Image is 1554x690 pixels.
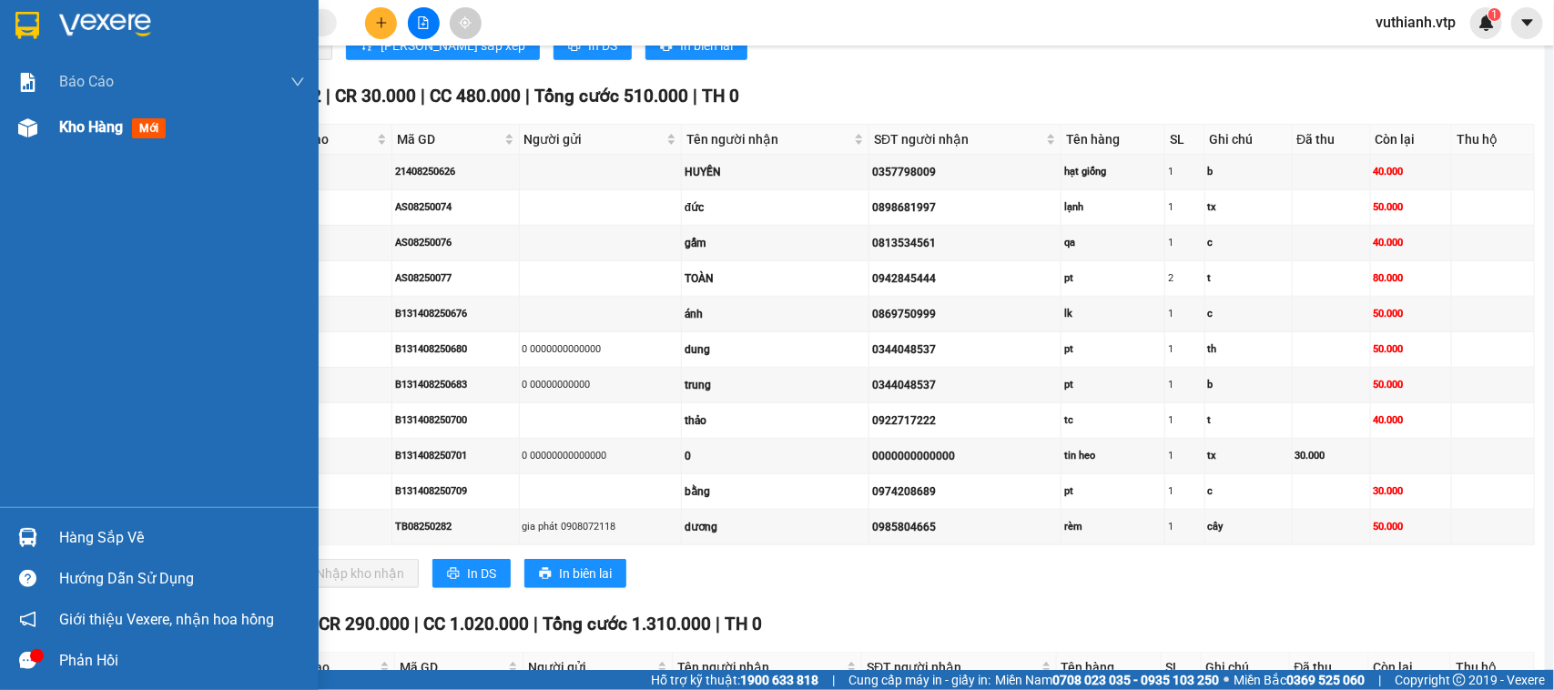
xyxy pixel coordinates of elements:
[682,368,869,403] td: trung
[1491,8,1498,21] span: 1
[430,86,521,107] span: CC 480.000
[872,199,1058,217] div: 0898681997
[685,199,866,217] div: đức
[869,403,1061,439] td: 0922717222
[1168,270,1202,286] div: 2
[375,16,388,29] span: plus
[1452,125,1535,155] th: Thu hộ
[872,164,1058,181] div: 0357798009
[677,657,843,677] span: Tên người nhận
[869,510,1061,545] td: 0985804665
[869,474,1061,510] td: 0974208689
[395,235,516,250] div: AS08250076
[685,270,866,288] div: TOÀN
[869,439,1061,474] td: 0000000000000
[1488,8,1501,21] sup: 1
[395,199,516,215] div: AS08250074
[414,614,419,634] span: |
[1519,15,1536,31] span: caret-down
[682,403,869,439] td: thảo
[1168,306,1202,321] div: 1
[716,614,720,634] span: |
[1293,125,1371,155] th: Đã thu
[1374,164,1448,179] div: 40.000
[525,86,530,107] span: |
[1224,676,1229,684] span: ⚪️
[1168,164,1202,179] div: 1
[392,190,520,226] td: AS08250074
[1374,270,1448,286] div: 80.000
[680,36,733,56] span: In biên lai
[1064,519,1162,534] div: rèm
[365,7,397,39] button: plus
[1286,673,1365,687] strong: 0369 525 060
[392,155,520,190] td: 21408250626
[1064,164,1162,179] div: hạt giống
[19,652,36,669] span: message
[528,657,654,677] span: Người gửi
[1168,519,1202,534] div: 1
[685,164,866,181] div: HUYỀN
[1453,674,1466,686] span: copyright
[682,226,869,261] td: gấm
[467,563,496,583] span: In DS
[872,412,1058,430] div: 0922717222
[534,86,688,107] span: Tổng cước 510.000
[872,519,1058,536] div: 0985804665
[19,570,36,587] span: question-circle
[559,563,612,583] span: In biên lai
[645,31,747,60] button: printerIn biên lai
[1208,483,1289,499] div: c
[395,519,516,534] div: TB08250282
[685,483,866,501] div: bằng
[432,559,511,588] button: printerIn DS
[1165,125,1205,155] th: SL
[1374,377,1448,392] div: 50.000
[395,377,516,392] div: B131408250683
[59,647,305,675] div: Phản hồi
[1064,306,1162,321] div: lk
[848,670,990,690] span: Cung cấp máy in - giấy in:
[523,448,679,463] div: 0 00000000000000
[693,86,697,107] span: |
[682,510,869,545] td: dương
[1168,377,1202,392] div: 1
[869,332,1061,368] td: 0344048537
[874,129,1042,149] span: SĐT người nhận
[1208,306,1289,321] div: c
[533,614,538,634] span: |
[1064,235,1162,250] div: qa
[568,39,581,54] span: printer
[682,155,869,190] td: HUYỀN
[523,377,679,392] div: 0 00000000000
[1064,448,1162,463] div: tin heo
[18,528,37,547] img: warehouse-icon
[651,670,818,690] span: Hỗ trợ kỹ thuật:
[290,75,305,89] span: down
[1162,653,1202,683] th: SL
[1295,448,1367,463] div: 30.000
[1057,653,1162,683] th: Tên hàng
[1168,412,1202,428] div: 1
[872,306,1058,323] div: 0869750999
[872,448,1058,465] div: 0000000000000
[19,611,36,628] span: notification
[395,270,516,286] div: AS08250077
[132,118,166,138] span: mới
[392,403,520,439] td: B131408250700
[1064,199,1162,215] div: lạnh
[1478,15,1495,31] img: icon-new-feature
[326,86,330,107] span: |
[392,368,520,403] td: B131408250683
[872,235,1058,252] div: 0813534561
[395,412,516,428] div: B131408250700
[543,614,711,634] span: Tổng cước 1.310.000
[18,118,37,137] img: warehouse-icon
[1374,199,1448,215] div: 50.000
[523,341,679,357] div: 0 0000000000000
[59,524,305,552] div: Hàng sắp về
[1234,670,1365,690] span: Miền Bắc
[1168,199,1202,215] div: 1
[392,297,520,332] td: B131408250676
[59,70,114,93] span: Báo cáo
